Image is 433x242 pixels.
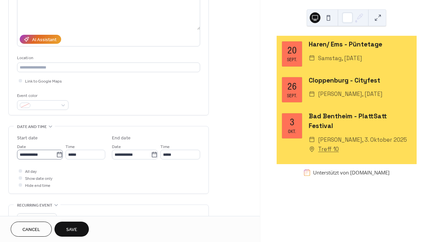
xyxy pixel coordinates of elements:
[25,78,62,85] span: Link to Google Maps
[17,54,199,62] div: Location
[17,202,52,209] span: Recurring event
[66,226,77,233] span: Save
[309,135,315,145] div: ​
[25,168,37,175] span: All day
[17,123,47,130] span: Date and time
[17,143,26,150] span: Date
[160,143,170,150] span: Time
[309,112,411,131] div: Bad Bentheim - PlattSatt Festival
[287,45,297,55] div: 20
[25,175,52,182] span: Show date only
[112,143,121,150] span: Date
[313,169,390,176] div: Unterstützt von
[65,143,75,150] span: Time
[287,93,297,98] div: Sept.
[309,53,315,63] div: ​
[309,89,315,99] div: ​
[112,135,131,142] div: End date
[318,89,382,99] span: [PERSON_NAME], [DATE]
[20,215,45,223] span: Do not repeat
[32,36,56,43] div: AI Assistant
[17,92,67,99] div: Event color
[287,57,297,62] div: Sept.
[54,222,89,237] button: Save
[318,144,339,154] a: Treff 10
[318,135,407,145] span: [PERSON_NAME], 3. Oktober 2025
[288,129,296,134] div: Okt.
[350,169,390,176] a: [DOMAIN_NAME]
[17,135,38,142] div: Start date
[309,76,411,86] div: Cloppenburg - Cityfest
[22,226,40,233] span: Cancel
[11,222,52,237] button: Cancel
[318,53,362,63] span: Samstag, [DATE]
[290,117,294,127] div: 3
[309,144,315,154] div: ​
[309,40,411,49] div: Haren/ Ems - Püntetage
[20,35,61,44] button: AI Assistant
[287,82,297,92] div: 26
[25,182,50,189] span: Hide end time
